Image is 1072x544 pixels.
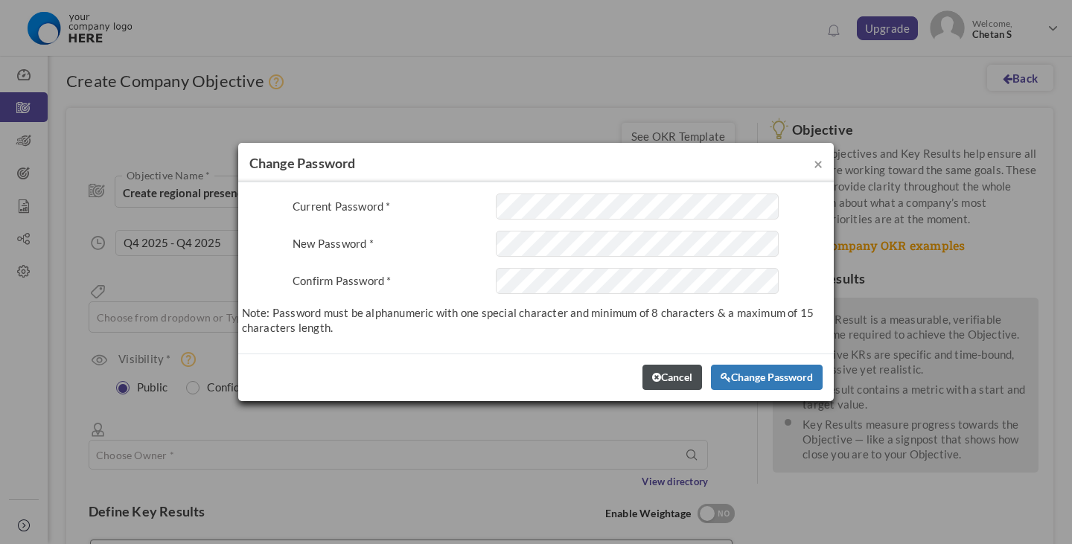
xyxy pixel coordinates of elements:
[293,231,366,251] label: New Password
[814,156,823,171] button: Close
[711,365,823,390] button: Change Password
[293,193,383,214] label: Current Password
[642,365,702,390] button: Cancel
[814,154,823,173] span: ×
[249,154,823,173] h4: Change Password
[242,305,830,335] p: Note: Password must be alphanumeric with one special character and minimum of 8 characters & a ma...
[293,268,384,288] label: Confirm Password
